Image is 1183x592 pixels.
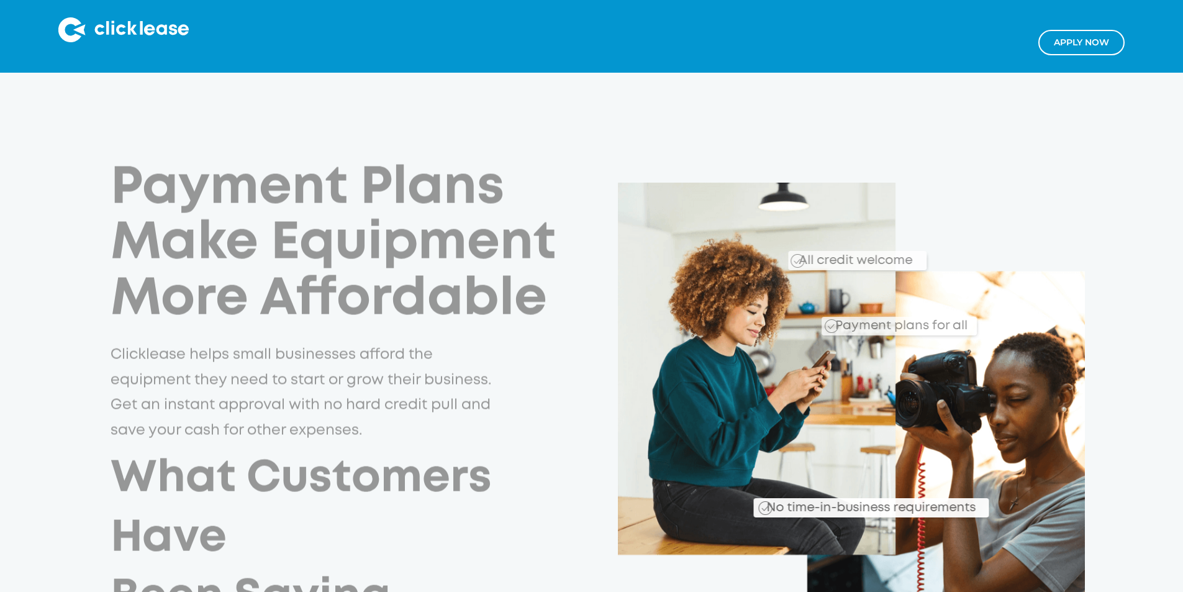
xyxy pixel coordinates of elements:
img: Checkmark_callout [791,254,804,268]
img: Checkmark_callout [825,320,838,334]
div: All credit welcome [750,244,927,270]
p: Clicklease helps small businesses afford the equipment they need to start or grow their business.... [111,342,499,443]
img: Checkmark_callout [758,501,772,515]
img: Clicklease logo [58,17,189,42]
div: No time-in-business requirements [695,486,989,517]
a: Apply NOw [1038,30,1125,55]
h1: Payment Plans Make Equipment More Affordable [111,161,581,327]
div: Payment plans for all [830,310,968,335]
